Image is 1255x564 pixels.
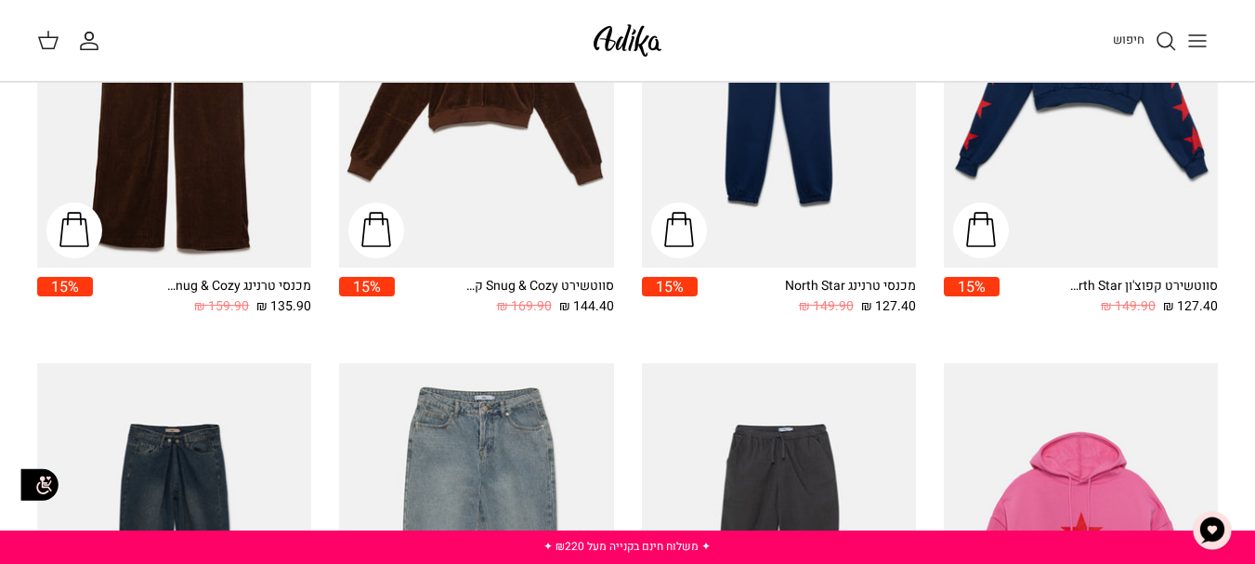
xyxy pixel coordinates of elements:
a: חיפוש [1113,30,1177,52]
span: 149.90 ₪ [799,296,854,317]
img: Adika IL [588,19,667,62]
span: 127.40 ₪ [1163,296,1218,317]
a: 15% [37,277,93,317]
span: חיפוש [1113,31,1144,48]
a: סווטשירט קפוצ'ון North Star אוברסייז 127.40 ₪ 149.90 ₪ [1000,277,1218,317]
div: סווטשירט Snug & Cozy קרופ [465,277,614,296]
span: 169.90 ₪ [497,296,552,317]
a: מכנסי טרנינג Snug & Cozy גזרה משוחררת 135.90 ₪ 159.90 ₪ [93,277,311,317]
span: 15% [944,277,1000,296]
div: מכנסי טרנינג Snug & Cozy גזרה משוחררת [163,277,311,296]
span: 144.40 ₪ [559,296,614,317]
a: ✦ משלוח חינם בקנייה מעל ₪220 ✦ [543,538,711,555]
img: accessibility_icon02.svg [14,459,65,510]
a: החשבון שלי [78,30,108,52]
span: 135.90 ₪ [256,296,311,317]
span: 15% [339,277,395,296]
a: סווטשירט Snug & Cozy קרופ 144.40 ₪ 169.90 ₪ [395,277,613,317]
a: מכנסי טרנינג North Star 127.40 ₪ 149.90 ₪ [698,277,916,317]
span: 15% [642,277,698,296]
span: 149.90 ₪ [1101,296,1156,317]
div: סווטשירט קפוצ'ון North Star אוברסייז [1069,277,1218,296]
div: מכנסי טרנינג North Star [767,277,916,296]
span: 127.40 ₪ [861,296,916,317]
a: 15% [642,277,698,317]
button: צ'אט [1184,503,1240,558]
button: Toggle menu [1177,20,1218,61]
span: 15% [37,277,93,296]
a: 15% [339,277,395,317]
a: 15% [944,277,1000,317]
span: 159.90 ₪ [194,296,249,317]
